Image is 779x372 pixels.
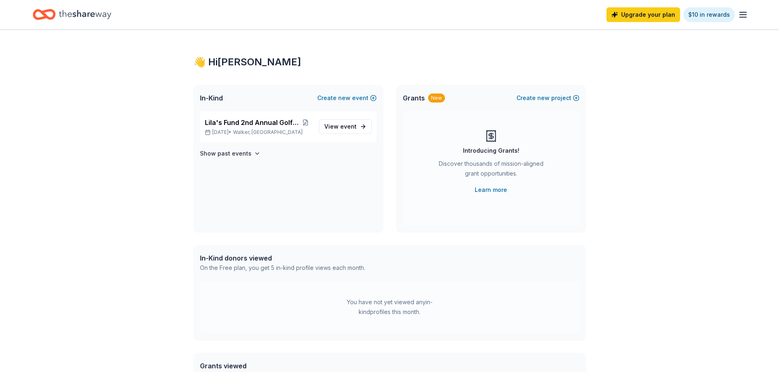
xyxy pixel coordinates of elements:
[516,93,579,103] button: Createnewproject
[606,7,680,22] a: Upgrade your plan
[403,93,425,103] span: Grants
[319,119,372,134] a: View event
[339,297,441,317] div: You have not yet viewed any in-kind profiles this month.
[317,93,377,103] button: Createnewevent
[205,129,312,136] p: [DATE] •
[340,123,357,130] span: event
[200,361,361,371] div: Grants viewed
[200,149,260,158] button: Show past events
[193,56,586,69] div: 👋 Hi [PERSON_NAME]
[200,263,365,273] div: On the Free plan, you get 5 in-kind profile views each month.
[233,129,303,136] span: Walker, [GEOGRAPHIC_DATA]
[200,149,251,158] h4: Show past events
[205,118,299,127] span: Lila's Fund 2nd Annual Golf Outing
[200,253,365,263] div: In-Kind donors viewed
[537,93,550,103] span: new
[33,5,111,24] a: Home
[324,122,357,131] span: View
[475,185,507,195] a: Learn more
[428,94,445,102] div: New
[436,159,547,182] div: Discover thousands of mission-aligned grant opportunities.
[200,93,223,103] span: In-Kind
[463,146,519,156] div: Introducing Grants!
[338,93,350,103] span: new
[683,7,735,22] a: $10 in rewards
